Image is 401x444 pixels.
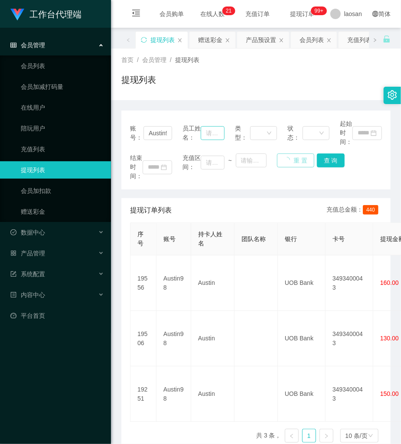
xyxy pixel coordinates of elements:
[198,231,222,247] span: 持卡人姓名
[346,429,368,442] div: 10 条/页
[130,153,143,181] span: 结束时间：
[311,7,327,15] sup: 1046
[10,271,16,277] i: 图标: form
[130,205,172,215] span: 提现订单列表
[191,311,235,366] td: Austin
[156,255,191,311] td: Austin98
[371,130,377,136] i: 图标: calendar
[300,32,324,48] div: 会员列表
[241,11,274,17] span: 充值订单
[177,38,183,43] i: 图标: close
[21,57,104,75] a: 会员列表
[191,366,235,422] td: Austin
[141,37,147,43] i: 图标: sync
[175,56,199,63] span: 提现列表
[10,42,45,49] span: 会员管理
[333,235,345,242] span: 卡号
[21,78,104,95] a: 会员加减打码量
[326,311,373,366] td: 3493400043
[285,429,299,443] li: 上一页
[319,429,333,443] li: 下一页
[319,131,324,137] i: 图标: down
[289,434,294,439] i: 图标: left
[183,153,201,172] span: 充值区间：
[183,124,201,142] span: 员工姓名：
[10,42,16,48] i: 图标: table
[121,73,156,86] h1: 提现列表
[236,153,267,167] input: 请输入最大值为
[170,56,172,63] span: /
[10,229,16,235] i: 图标: check-circle-o
[21,161,104,179] a: 提现列表
[267,131,272,137] i: 图标: down
[156,311,191,366] td: Austin98
[286,11,319,17] span: 提现订单
[326,255,373,311] td: 3493400043
[21,182,104,199] a: 会员加扣款
[137,56,139,63] span: /
[121,56,134,63] span: 首页
[10,291,45,298] span: 内容中心
[383,35,391,43] i: 图标: unlock
[326,366,373,422] td: 3493400043
[380,390,399,397] span: 150.00
[130,366,156,422] td: 19251
[21,140,104,158] a: 充值列表
[198,32,222,48] div: 赠送彩金
[201,126,225,140] input: 请输入
[246,32,276,48] div: 产品预设置
[142,56,166,63] span: 会员管理
[225,38,230,43] i: 图标: close
[130,124,143,142] span: 账号：
[196,11,229,17] span: 在线人数
[156,366,191,422] td: Austin98
[278,255,326,311] td: UOB Bank
[324,434,329,439] i: 图标: right
[340,119,352,147] span: 起始时间：
[372,11,378,17] i: 图标: global
[225,156,236,165] span: ~
[10,229,45,236] span: 数据中心
[10,10,82,17] a: 工作台代理端
[191,255,235,311] td: Austin
[121,0,151,28] i: 图标: menu-fold
[163,235,176,242] span: 账号
[229,7,232,15] p: 1
[10,9,24,21] img: logo.9652507e.png
[143,126,172,140] input: 请输入
[347,32,372,48] div: 充值列表
[10,271,45,277] span: 系统配置
[201,156,225,170] input: 请输入最小值为
[10,250,16,256] i: 图标: appstore-o
[235,124,250,142] span: 类型：
[317,153,345,167] button: 查 询
[10,292,16,298] i: 图标: profile
[241,235,266,242] span: 团队名称
[256,429,281,443] li: 共 3 条，
[279,38,284,43] i: 图标: close
[21,99,104,116] a: 在线用户
[303,429,316,442] a: 1
[388,90,397,100] i: 图标: setting
[126,38,130,42] i: 图标: left
[287,124,303,142] span: 状态：
[10,307,104,324] a: 图标: dashboard平台首页
[363,205,378,215] span: 440
[380,335,399,342] span: 130.00
[326,38,332,43] i: 图标: close
[10,250,45,257] span: 产品管理
[380,279,399,286] span: 160.00
[326,205,382,215] div: 充值总金额：
[150,32,175,48] div: 提现列表
[29,0,82,28] h1: 工作台代理端
[302,429,316,443] li: 1
[278,311,326,366] td: UOB Bank
[285,235,297,242] span: 银行
[278,366,326,422] td: UOB Bank
[21,120,104,137] a: 陪玩用户
[161,164,167,170] i: 图标: calendar
[137,231,143,247] span: 序号
[130,311,156,366] td: 19506
[373,38,377,42] i: 图标: right
[226,7,229,15] p: 2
